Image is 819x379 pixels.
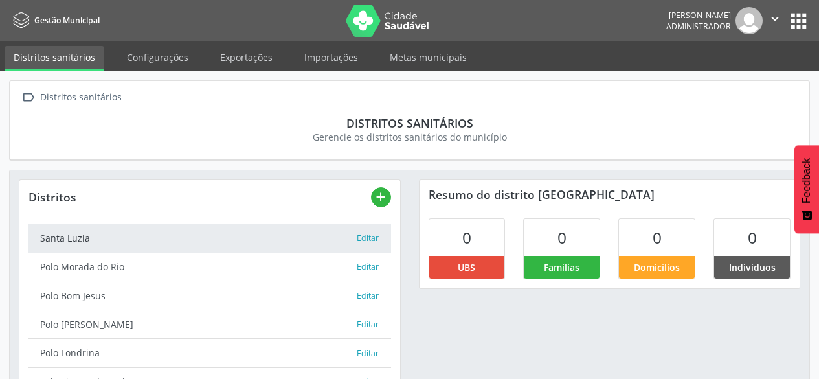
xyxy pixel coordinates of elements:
[19,88,38,107] i: 
[295,46,367,69] a: Importações
[356,260,379,273] button: Editar
[40,289,357,303] div: Polo Bom Jesus
[356,347,379,360] button: Editar
[458,260,475,274] span: UBS
[28,339,391,367] a: Polo Londrina Editar
[5,46,104,71] a: Distritos sanitários
[28,130,791,144] div: Gerencie os distritos sanitários do município
[40,346,357,360] div: Polo Londrina
[666,21,731,32] span: Administrador
[211,46,282,69] a: Exportações
[28,253,391,281] a: Polo Morada do Rio Editar
[787,10,810,32] button: apps
[28,116,791,130] div: Distritos sanitários
[9,10,100,31] a: Gestão Municipal
[801,158,813,203] span: Feedback
[462,227,471,248] span: 0
[28,310,391,339] a: Polo [PERSON_NAME] Editar
[381,46,476,69] a: Metas municipais
[118,46,197,69] a: Configurações
[356,290,379,303] button: Editar
[28,224,391,252] a: Santa Luzia Editar
[794,145,819,233] button: Feedback - Mostrar pesquisa
[40,317,357,331] div: Polo [PERSON_NAME]
[19,88,124,107] a:  Distritos sanitários
[356,318,379,331] button: Editar
[763,7,787,34] button: 
[40,260,357,273] div: Polo Morada do Rio
[634,260,680,274] span: Domicílios
[40,231,357,245] div: Santa Luzia
[653,227,662,248] span: 0
[729,260,776,274] span: Indivíduos
[735,7,763,34] img: img
[34,15,100,26] span: Gestão Municipal
[544,260,579,274] span: Famílias
[768,12,782,26] i: 
[28,190,371,204] div: Distritos
[371,187,391,207] button: add
[666,10,731,21] div: [PERSON_NAME]
[28,281,391,310] a: Polo Bom Jesus Editar
[356,232,379,245] button: Editar
[374,190,388,204] i: add
[557,227,567,248] span: 0
[38,88,124,107] div: Distritos sanitários
[420,180,800,209] div: Resumo do distrito [GEOGRAPHIC_DATA]
[748,227,757,248] span: 0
